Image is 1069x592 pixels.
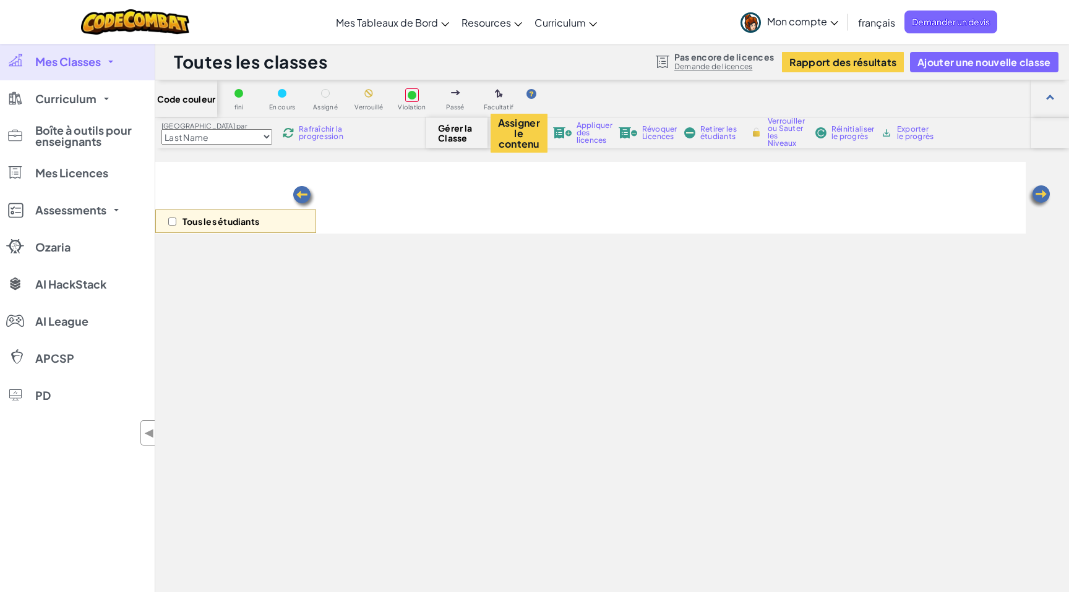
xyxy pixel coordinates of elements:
span: Ozaria [35,242,71,253]
span: Boîte à outils pour enseignants [35,125,147,147]
a: français [852,6,901,39]
span: français [858,16,895,29]
span: Retirer les étudiants [700,125,739,140]
img: IconLicenseRevoke.svg [619,127,637,138]
a: Demande de licences [674,62,774,72]
img: IconReload.svg [283,127,294,138]
span: ◀ [144,424,155,442]
span: Mes Licences [35,167,108,179]
span: AI League [35,316,88,327]
img: CodeCombat logo [81,9,189,35]
span: Curriculum [35,93,97,104]
span: Violation [398,104,426,111]
img: Arrow_Left.png [1027,184,1052,209]
span: Passé [446,104,464,111]
img: IconRemoveStudents.svg [684,127,695,138]
img: IconArchive.svg [881,127,892,138]
span: Réinitialiser le progrès [831,125,875,140]
span: fini [234,104,244,111]
img: IconLock.svg [750,127,763,138]
a: Curriculum [528,6,603,39]
img: IconReset.svg [815,127,826,138]
span: Verrouiller ou Sauter les Niveaux [768,117,805,147]
span: En cours [269,104,296,111]
a: Mon compte [734,2,844,41]
span: Assessments [35,205,106,216]
span: Curriculum [534,16,586,29]
p: Tous les étudiants [182,216,259,226]
button: Ajouter une nouvelle classe [910,52,1058,72]
span: Mes Tableaux de Bord [336,16,438,29]
a: Mes Tableaux de Bord [330,6,455,39]
span: Mes Classes [35,56,101,67]
a: Demander un devis [904,11,997,33]
h1: Toutes les classes [174,50,327,74]
button: Assigner le contenu [491,114,547,153]
img: avatar [741,12,761,33]
span: Rafraîchir la progression [299,125,343,140]
span: Code couleur [157,94,216,104]
span: Facultatif [484,104,513,111]
span: Mon compte [767,15,838,28]
span: AI HackStack [35,279,106,290]
img: IconLicenseApply.svg [553,127,572,138]
span: Resources [462,16,511,29]
span: Révoquer Licences [642,125,677,140]
img: IconSkippedLevel.svg [451,90,460,95]
span: Appliquer des licences [577,122,612,144]
span: Pas encore de licences [674,52,774,62]
label: [GEOGRAPHIC_DATA] par [161,121,272,131]
button: Rapport des résultats [782,52,904,72]
span: Assigné [313,104,338,111]
img: IconHint.svg [526,89,536,99]
span: Exporter le progrès [897,125,935,140]
span: Gérer la Classe [438,123,474,143]
span: Verrouillé [354,104,383,111]
img: IconOptionalLevel.svg [495,89,503,99]
img: Arrow_Left.png [291,185,316,209]
a: Resources [455,6,528,39]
